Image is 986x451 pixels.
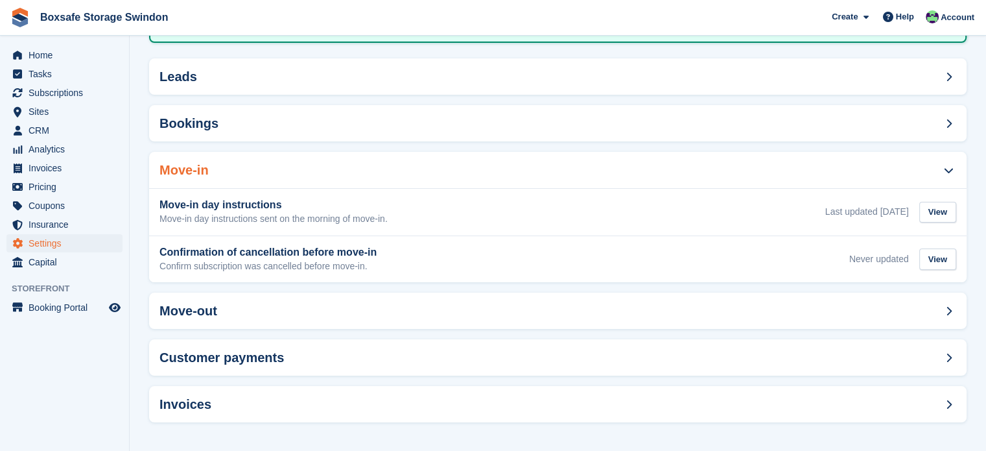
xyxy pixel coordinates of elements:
h3: Confirmation of cancellation before move-in [159,247,377,258]
h2: Customer payments [159,350,284,365]
div: Last updated [DATE] [825,205,909,219]
a: menu [6,121,123,140]
a: Boxsafe Storage Swindon [35,6,173,28]
img: Kim Virabi [926,10,939,23]
a: Preview store [107,300,123,315]
span: CRM [29,121,106,140]
h2: Leads [159,69,197,84]
a: menu [6,197,123,215]
h2: Invoices [159,397,211,412]
a: menu [6,253,123,271]
div: View [919,202,956,223]
span: Booking Portal [29,299,106,317]
a: menu [6,103,123,121]
div: View [919,249,956,270]
span: Account [941,11,974,24]
a: menu [6,159,123,177]
span: Help [896,10,914,23]
h2: Bookings [159,116,218,131]
span: Capital [29,253,106,271]
a: menu [6,140,123,158]
a: menu [6,178,123,196]
span: Home [29,46,106,64]
h3: Move-in day instructions [159,199,388,211]
span: Settings [29,234,106,252]
img: stora-icon-8386f47178a22dfd0bd8f6a31ec36ba5ce8667c1dd55bd0f319d3a0aa187defe.svg [10,8,30,27]
a: menu [6,234,123,252]
span: Sites [29,103,106,121]
a: menu [6,299,123,317]
a: Confirmation of cancellation before move-in Confirm subscription was cancelled before move-in. Ne... [149,236,967,283]
a: Move-in day instructions Move-in day instructions sent on the morning of move-in. Last updated [D... [149,189,967,236]
p: Move-in day instructions sent on the morning of move-in. [159,213,388,225]
span: Tasks [29,65,106,83]
div: Never updated [849,252,909,266]
span: Subscriptions [29,84,106,102]
h2: Move-out [159,304,217,319]
span: Pricing [29,178,106,196]
span: Insurance [29,215,106,234]
a: menu [6,215,123,234]
h2: Move-in [159,163,209,178]
span: Create [832,10,858,23]
a: menu [6,84,123,102]
span: Invoices [29,159,106,177]
span: Coupons [29,197,106,215]
p: Confirm subscription was cancelled before move-in. [159,261,377,273]
span: Analytics [29,140,106,158]
a: menu [6,65,123,83]
a: menu [6,46,123,64]
span: Storefront [12,282,129,295]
